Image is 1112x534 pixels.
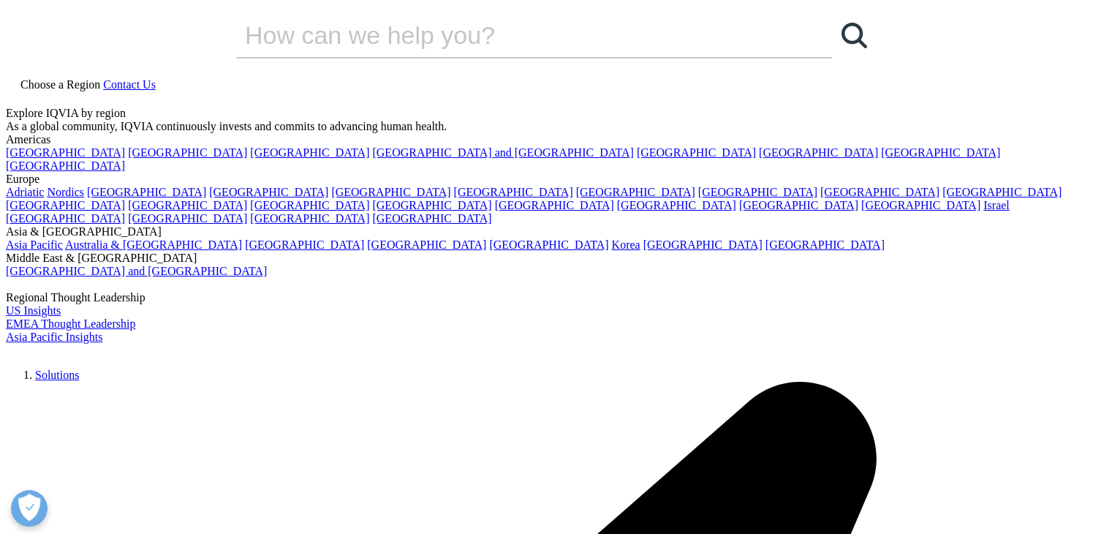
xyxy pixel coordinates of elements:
div: Europe [6,173,1106,186]
a: [GEOGRAPHIC_DATA] [617,199,736,211]
a: [GEOGRAPHIC_DATA] [6,159,125,172]
a: [GEOGRAPHIC_DATA] [454,186,573,198]
a: [GEOGRAPHIC_DATA] [495,199,614,211]
a: [GEOGRAPHIC_DATA] [87,186,206,198]
a: Korea [612,238,640,251]
div: Explore IQVIA by region [6,107,1106,120]
a: Solutions [35,369,79,381]
a: [GEOGRAPHIC_DATA] [250,146,369,159]
a: US Insights [6,304,61,317]
a: Search [832,13,876,57]
a: [GEOGRAPHIC_DATA] [128,146,247,159]
div: Americas [6,133,1106,146]
a: [GEOGRAPHIC_DATA] [250,199,369,211]
a: [GEOGRAPHIC_DATA] [739,199,858,211]
a: [GEOGRAPHIC_DATA] [759,146,878,159]
button: Open Preferences [11,490,48,527]
a: [GEOGRAPHIC_DATA] [820,186,939,198]
a: [GEOGRAPHIC_DATA] [250,212,369,225]
a: [GEOGRAPHIC_DATA] [331,186,450,198]
a: Asia Pacific [6,238,63,251]
a: Israel [983,199,1010,211]
input: Search [236,13,790,57]
a: [GEOGRAPHIC_DATA] [209,186,328,198]
a: [GEOGRAPHIC_DATA] [489,238,608,251]
a: Nordics [47,186,84,198]
a: [GEOGRAPHIC_DATA] [367,238,486,251]
a: [GEOGRAPHIC_DATA] [372,212,491,225]
a: [GEOGRAPHIC_DATA] [942,186,1062,198]
a: [GEOGRAPHIC_DATA] and [GEOGRAPHIC_DATA] [372,146,633,159]
a: [GEOGRAPHIC_DATA] [637,146,756,159]
a: EMEA Thought Leadership [6,317,135,330]
div: Middle East & [GEOGRAPHIC_DATA] [6,252,1106,265]
a: [GEOGRAPHIC_DATA] [643,238,763,251]
a: [GEOGRAPHIC_DATA] [698,186,817,198]
div: Asia & [GEOGRAPHIC_DATA] [6,225,1106,238]
a: [GEOGRAPHIC_DATA] [861,199,980,211]
div: Regional Thought Leadership [6,291,1106,304]
a: [GEOGRAPHIC_DATA] [245,238,364,251]
a: [GEOGRAPHIC_DATA] [372,199,491,211]
a: [GEOGRAPHIC_DATA] [6,199,125,211]
svg: Search [841,23,867,48]
a: [GEOGRAPHIC_DATA] [765,238,885,251]
a: [GEOGRAPHIC_DATA] [6,212,125,225]
a: [GEOGRAPHIC_DATA] [6,146,125,159]
div: As a global community, IQVIA continuously invests and commits to advancing human health. [6,120,1106,133]
a: [GEOGRAPHIC_DATA] and [GEOGRAPHIC_DATA] [6,265,267,277]
a: [GEOGRAPHIC_DATA] [128,199,247,211]
span: Choose a Region [20,78,100,91]
a: Asia Pacific Insights [6,331,102,343]
a: Contact Us [103,78,156,91]
a: [GEOGRAPHIC_DATA] [881,146,1000,159]
a: Adriatic [6,186,44,198]
a: Australia & [GEOGRAPHIC_DATA] [65,238,242,251]
a: [GEOGRAPHIC_DATA] [128,212,247,225]
a: [GEOGRAPHIC_DATA] [576,186,695,198]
